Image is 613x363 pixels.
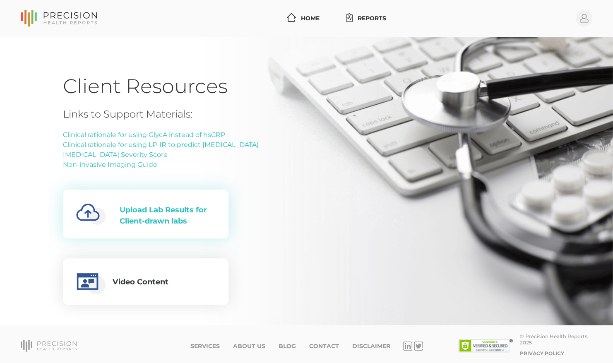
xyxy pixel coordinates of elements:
img: SSL site seal - click to verify [459,339,513,352]
div: © Precision Health Reports, 2025 [519,333,592,346]
a: Services [190,343,219,350]
a: Blog [278,343,296,350]
a: [MEDICAL_DATA] Severity Score [63,151,168,159]
h4: Links to Support Materials: [63,108,259,120]
a: Reports [343,11,389,26]
a: Disclaimer [352,343,390,350]
a: Home [284,11,323,26]
div: Upload Lab Results for Client-drawn labs [120,204,215,227]
a: About Us [233,343,265,350]
a: Privacy Policy [519,350,564,356]
a: Clinical rationale for using LP-IR to predict [MEDICAL_DATA] [63,141,259,149]
a: Clinical rationale for using GlycA instead of hsCRP [63,131,225,139]
img: educational-video.0c644723.png [74,268,106,295]
a: Contact [309,343,339,350]
div: Video Content [113,276,168,290]
a: Non-invasive Imaging Guide [63,161,157,168]
h1: Client Resources [63,74,550,99]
